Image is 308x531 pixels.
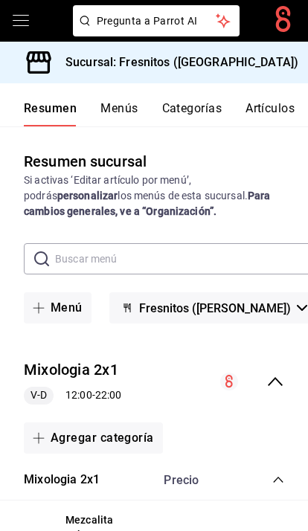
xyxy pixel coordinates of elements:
button: Menú [24,292,92,324]
button: Artículos [246,101,295,126]
button: Resumen [24,101,77,126]
div: Si activas ‘Editar artículo por menú’, podrás los menús de esta sucursal. [24,173,284,219]
button: Mixologia 2x1 [24,359,118,381]
button: Pregunta a Parrot AI [73,5,240,36]
span: Pregunta a Parrot AI [97,13,216,29]
span: V-D [25,387,53,403]
strong: personalizar [57,190,118,202]
button: Categorías [162,101,222,126]
button: open drawer [12,12,30,30]
button: Mixologia 2x1 [24,472,100,489]
button: Agregar categoría [24,422,163,454]
div: Resumen sucursal [24,150,147,173]
h3: Sucursal: Fresnitos ([GEOGRAPHIC_DATA]) [54,54,298,71]
div: Precio [149,473,244,487]
button: collapse-category-row [272,474,284,486]
span: Fresnitos ([PERSON_NAME]) [139,301,291,315]
div: navigation tabs [24,101,308,126]
button: Menús [100,101,138,126]
div: 12:00 - 22:00 [24,387,121,405]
